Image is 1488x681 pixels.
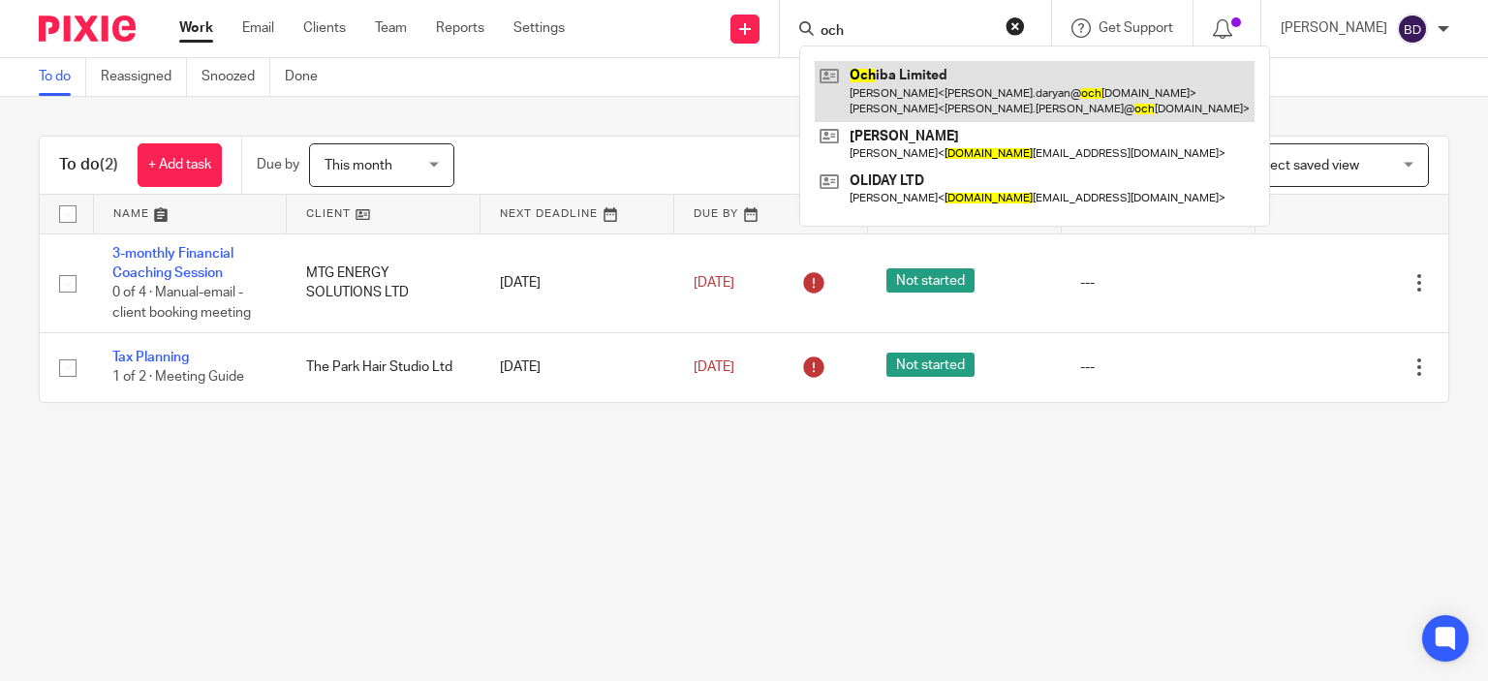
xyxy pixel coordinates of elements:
span: (2) [100,157,118,172]
a: Reassigned [101,58,187,96]
span: Get Support [1099,21,1173,35]
a: Clients [303,18,346,38]
div: --- [1080,357,1235,377]
p: [PERSON_NAME] [1281,18,1387,38]
h1: To do [59,155,118,175]
img: svg%3E [1397,14,1428,45]
a: 3-monthly Financial Coaching Session [112,247,233,280]
span: 0 of 4 · Manual-email - client booking meeting [112,286,251,320]
a: Email [242,18,274,38]
a: To do [39,58,86,96]
span: Not started [886,268,975,293]
a: Reports [436,18,484,38]
a: + Add task [138,143,222,187]
span: Not started [886,353,975,377]
td: [DATE] [480,233,674,333]
span: 1 of 2 · Meeting Guide [112,371,244,385]
a: Settings [513,18,565,38]
a: Snoozed [201,58,270,96]
a: Team [375,18,407,38]
td: MTG ENERGY SOLUTIONS LTD [287,233,480,333]
td: The Park Hair Studio Ltd [287,333,480,402]
input: Search [819,23,993,41]
span: This month [325,159,392,172]
a: Work [179,18,213,38]
div: --- [1080,273,1235,293]
button: Clear [1006,16,1025,36]
span: [DATE] [694,276,734,290]
a: Tax Planning [112,351,189,364]
span: [DATE] [694,360,734,374]
a: Done [285,58,332,96]
span: Select saved view [1251,159,1359,172]
td: [DATE] [480,333,674,402]
img: Pixie [39,15,136,42]
p: Due by [257,155,299,174]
